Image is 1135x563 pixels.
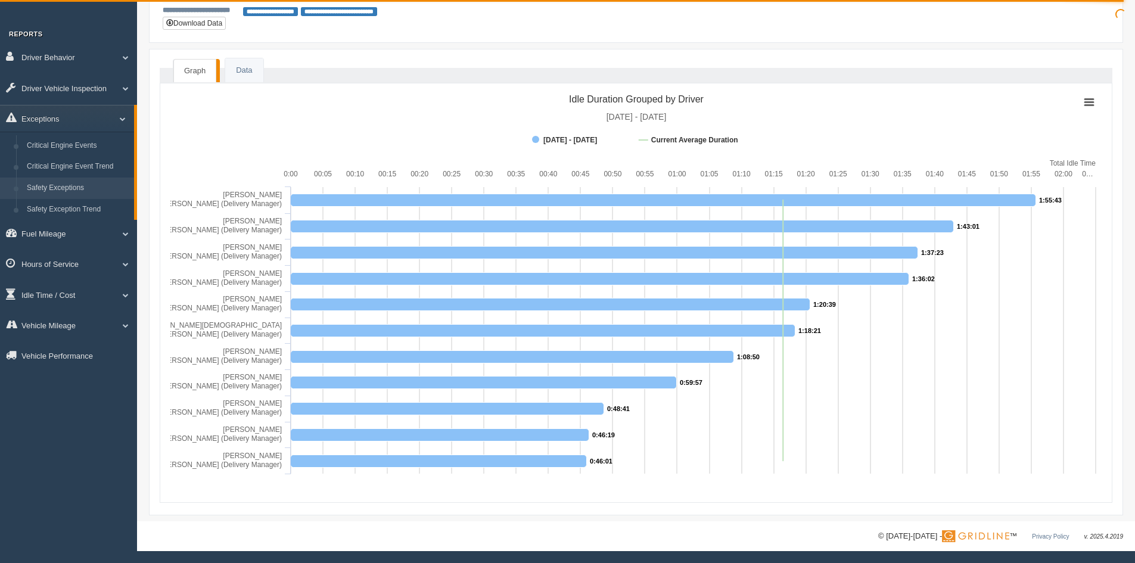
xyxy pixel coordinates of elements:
[1055,170,1072,178] text: 02:00
[160,434,282,443] tspan: [PERSON_NAME] (Delivery Manager)
[21,199,134,220] a: Safety Exception Trend
[346,170,364,178] text: 00:10
[921,249,944,256] tspan: 1:37:23
[958,170,976,178] text: 01:45
[223,269,282,278] tspan: [PERSON_NAME]
[604,170,621,178] text: 00:50
[651,136,738,144] tspan: Current Average Duration
[223,243,282,251] tspan: [PERSON_NAME]
[797,170,815,178] text: 01:20
[21,135,134,157] a: Critical Engine Events
[862,170,879,178] text: 01:30
[223,347,282,356] tspan: [PERSON_NAME]
[223,452,282,460] tspan: [PERSON_NAME]
[160,382,282,390] tspan: [PERSON_NAME] (Delivery Manager)
[571,170,589,178] text: 00:45
[1084,533,1123,540] span: v. 2025.4.2019
[314,170,332,178] text: 00:05
[878,530,1123,543] div: © [DATE]-[DATE] - ™
[765,170,783,178] text: 01:15
[592,431,615,438] tspan: 0:46:19
[223,191,282,199] tspan: [PERSON_NAME]
[539,170,557,178] text: 00:40
[737,353,760,360] tspan: 1:08:50
[680,379,702,386] tspan: 0:59:57
[543,136,597,144] tspan: [DATE] - [DATE]
[733,170,751,178] text: 01:10
[225,58,263,83] a: Data
[160,408,282,416] tspan: [PERSON_NAME] (Delivery Manager)
[160,304,282,312] tspan: [PERSON_NAME] (Delivery Manager)
[829,170,847,178] text: 01:25
[223,373,282,381] tspan: [PERSON_NAME]
[223,217,282,225] tspan: [PERSON_NAME]
[411,170,428,178] text: 00:20
[223,399,282,408] tspan: [PERSON_NAME]
[569,94,704,104] tspan: Idle Duration Grouped by Driver
[160,226,282,234] tspan: [PERSON_NAME] (Delivery Manager)
[507,170,525,178] text: 00:35
[813,301,836,308] tspan: 1:20:39
[143,321,282,329] tspan: [PERSON_NAME][DEMOGRAPHIC_DATA]
[942,530,1009,542] img: Gridline
[284,170,298,178] text: 0:00
[443,170,461,178] text: 00:25
[668,170,686,178] text: 01:00
[160,330,282,338] tspan: [PERSON_NAME] (Delivery Manager)
[160,200,282,208] tspan: [PERSON_NAME] (Delivery Manager)
[223,425,282,434] tspan: [PERSON_NAME]
[21,178,134,199] a: Safety Exceptions
[378,170,396,178] text: 00:15
[957,223,979,230] tspan: 1:43:01
[160,461,282,469] tspan: [PERSON_NAME] (Delivery Manager)
[1082,170,1093,178] tspan: 0…
[21,156,134,178] a: Critical Engine Event Trend
[912,275,935,282] tspan: 1:36:02
[894,170,912,178] text: 01:35
[160,252,282,260] tspan: [PERSON_NAME] (Delivery Manager)
[798,327,821,334] tspan: 1:18:21
[990,170,1008,178] text: 01:50
[1022,170,1040,178] text: 01:55
[701,170,719,178] text: 01:05
[636,170,654,178] text: 00:55
[607,405,630,412] tspan: 0:48:41
[160,356,282,365] tspan: [PERSON_NAME] (Delivery Manager)
[173,59,216,83] a: Graph
[223,295,282,303] tspan: [PERSON_NAME]
[475,170,493,178] text: 00:30
[926,170,944,178] text: 01:40
[1032,533,1069,540] a: Privacy Policy
[607,112,667,122] tspan: [DATE] - [DATE]
[590,458,612,465] tspan: 0:46:01
[163,17,226,30] button: Download Data
[160,278,282,287] tspan: [PERSON_NAME] (Delivery Manager)
[1039,197,1062,204] tspan: 1:55:43
[1050,159,1096,167] tspan: Total Idle Time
